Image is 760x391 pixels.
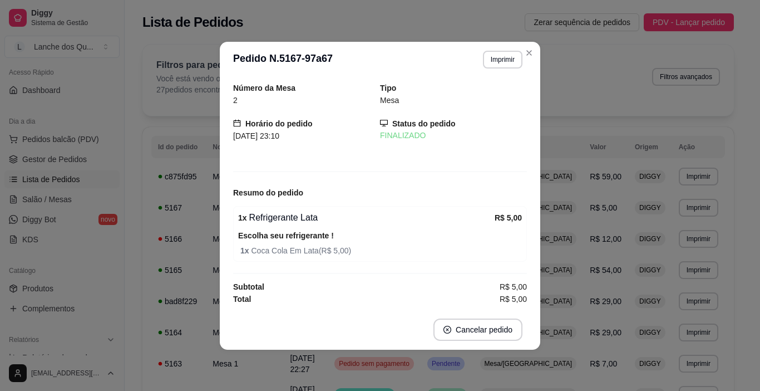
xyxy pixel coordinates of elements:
[495,213,522,222] strong: R$ 5,00
[392,119,456,128] strong: Status do pedido
[380,84,396,92] strong: Tipo
[500,293,527,305] span: R$ 5,00
[433,319,522,341] button: close-circleCancelar pedido
[380,130,527,141] div: FINALIZADO
[380,96,399,105] span: Mesa
[233,51,333,69] h3: Pedido N. 5167-97a67
[233,188,303,197] strong: Resumo do pedido
[233,119,241,127] span: calendar
[233,96,238,105] span: 2
[240,246,251,255] strong: 1 x
[245,119,313,128] strong: Horário do pedido
[233,84,295,92] strong: Número da Mesa
[380,119,388,127] span: desktop
[233,295,251,304] strong: Total
[500,281,527,293] span: R$ 5,00
[238,213,247,222] strong: 1 x
[443,326,451,334] span: close-circle
[240,245,522,257] span: Coca Cola Em Lata ( R$ 5,00 )
[238,211,495,224] div: Refrigerante Lata
[233,282,264,291] strong: Subtotal
[520,44,538,62] button: Close
[483,51,522,69] button: Imprimir
[233,131,279,140] span: [DATE] 23:10
[238,231,334,240] strong: Escolha seu refrigerante !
